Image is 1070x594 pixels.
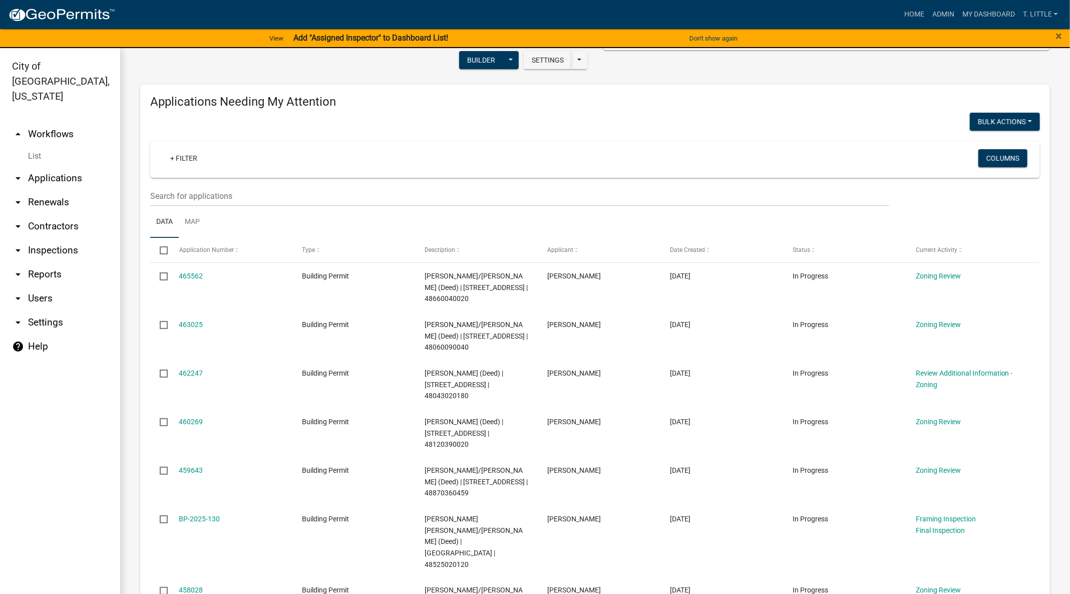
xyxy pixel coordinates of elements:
[978,149,1027,167] button: Columns
[906,238,1029,262] datatable-header-cell: Current Activity
[784,238,906,262] datatable-header-cell: Status
[916,272,961,280] a: Zoning Review
[12,128,24,140] i: arrow_drop_up
[179,418,203,426] a: 460269
[150,186,889,206] input: Search for applications
[928,5,958,24] a: Admin
[425,272,528,303] span: CLARK, BRENDA/JAY (Deed) | 203 W 2ND AVE | 48660040020
[793,515,829,523] span: In Progress
[302,272,349,280] span: Building Permit
[670,586,691,594] span: 08/01/2025
[1056,29,1062,43] span: ×
[179,515,220,523] a: BP-2025-130
[547,515,601,523] span: Zachary De Beeler
[12,341,24,353] i: help
[670,246,705,253] span: Date Created
[685,30,742,47] button: Don't show again
[179,272,203,280] a: 465562
[547,418,601,426] span: Jeremy W King
[179,586,203,594] a: 458028
[670,466,691,474] span: 08/05/2025
[425,246,455,253] span: Description
[179,321,203,329] a: 463025
[916,246,957,253] span: Current Activity
[425,466,528,497] span: RIPPERGER, GARY/LYNN (Deed) | 1208 S H ST | 48870360459
[293,33,448,43] strong: Add "Assigned Inspector" to Dashboard List!
[916,526,965,534] a: Final Inspection
[12,220,24,232] i: arrow_drop_down
[292,238,415,262] datatable-header-cell: Type
[670,369,691,377] span: 08/11/2025
[179,369,203,377] a: 462247
[302,586,349,594] span: Building Permit
[660,238,783,262] datatable-header-cell: Date Created
[425,515,523,568] span: BEELER, BETH AMBER/ZACHARY DE (Deed) | 1008 KENSINGTON CT | 48525020120
[12,268,24,280] i: arrow_drop_down
[958,5,1019,24] a: My Dashboard
[12,244,24,256] i: arrow_drop_down
[150,95,1040,109] h4: Applications Needing My Attention
[415,238,538,262] datatable-header-cell: Description
[302,321,349,329] span: Building Permit
[179,206,206,238] a: Map
[900,5,928,24] a: Home
[179,246,234,253] span: Application Number
[670,418,691,426] span: 08/06/2025
[547,466,601,474] span: Gary Ripperger
[793,586,829,594] span: In Progress
[547,586,601,594] span: Chris Conoan
[524,51,572,69] button: Settings
[793,369,829,377] span: In Progress
[425,321,528,352] span: BAILEY, JOSHUA D/CAITLYN D (Deed) | 500 N 10TH ST | 48060090040
[916,369,1013,389] a: Review Additional Information - Zoning
[12,292,24,305] i: arrow_drop_down
[916,586,961,594] a: Zoning Review
[547,246,573,253] span: Applicant
[459,51,503,69] button: Builder
[302,515,349,523] span: Building Permit
[150,206,179,238] a: Data
[425,369,503,400] span: CARLIN, NATHAN M (Deed) | 1601 E FRANKLIN AVE | 48043020180
[1019,5,1062,24] a: T. Little
[670,272,691,280] span: 08/18/2025
[916,466,961,474] a: Zoning Review
[670,515,691,523] span: 08/04/2025
[793,246,811,253] span: Status
[547,272,601,280] span: Matthew
[169,238,292,262] datatable-header-cell: Application Number
[670,321,691,329] span: 08/12/2025
[302,369,349,377] span: Building Permit
[793,272,829,280] span: In Progress
[970,113,1040,131] button: Bulk Actions
[916,515,976,523] a: Framing Inspection
[302,246,315,253] span: Type
[793,466,829,474] span: In Progress
[547,369,601,377] span: Kim McLaughlin
[12,196,24,208] i: arrow_drop_down
[793,321,829,329] span: In Progress
[302,418,349,426] span: Building Permit
[425,418,503,449] span: KING, JEREMY W (Deed) | 709 W 2ND AVE | 48120390020
[916,321,961,329] a: Zoning Review
[12,317,24,329] i: arrow_drop_down
[12,172,24,184] i: arrow_drop_down
[793,418,829,426] span: In Progress
[150,238,169,262] datatable-header-cell: Select
[302,466,349,474] span: Building Permit
[162,149,205,167] a: + Filter
[538,238,660,262] datatable-header-cell: Applicant
[1056,30,1062,42] button: Close
[547,321,601,329] span: Josh Bailey
[916,418,961,426] a: Zoning Review
[179,466,203,474] a: 459643
[265,30,287,47] a: View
